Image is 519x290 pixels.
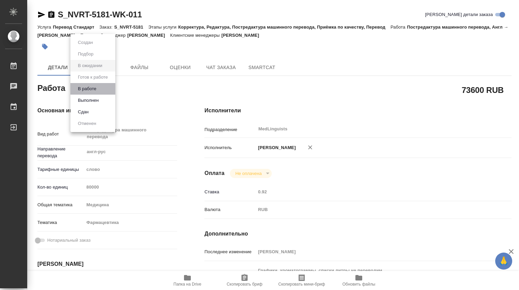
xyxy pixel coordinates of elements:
[76,62,104,69] button: В ожидании
[76,120,98,127] button: Отменен
[76,50,96,58] button: Подбор
[76,108,90,116] button: Сдан
[76,74,110,81] button: Готов к работе
[76,97,101,104] button: Выполнен
[76,85,98,93] button: В работе
[76,39,95,46] button: Создан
